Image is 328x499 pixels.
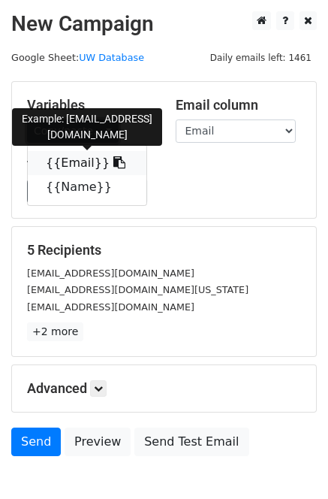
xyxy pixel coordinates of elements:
h5: Email column [176,97,302,113]
small: [EMAIL_ADDRESS][DOMAIN_NAME][US_STATE] [27,284,248,295]
h5: Advanced [27,380,301,397]
a: {{Email}} [28,151,146,175]
a: +2 more [27,322,83,341]
small: [EMAIL_ADDRESS][DOMAIN_NAME] [27,301,194,313]
small: Google Sheet: [11,52,144,63]
h5: Variables [27,97,153,113]
a: UW Database [79,52,144,63]
a: Send [11,428,61,456]
h5: 5 Recipients [27,242,301,259]
iframe: Chat Widget [253,427,328,499]
span: Daily emails left: 1461 [205,50,317,66]
a: {{Name}} [28,175,146,199]
h2: New Campaign [11,11,317,37]
a: Daily emails left: 1461 [205,52,317,63]
a: Send Test Email [134,428,248,456]
small: [EMAIL_ADDRESS][DOMAIN_NAME] [27,268,194,279]
a: Preview [65,428,131,456]
div: Example: [EMAIL_ADDRESS][DOMAIN_NAME] [12,108,162,146]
